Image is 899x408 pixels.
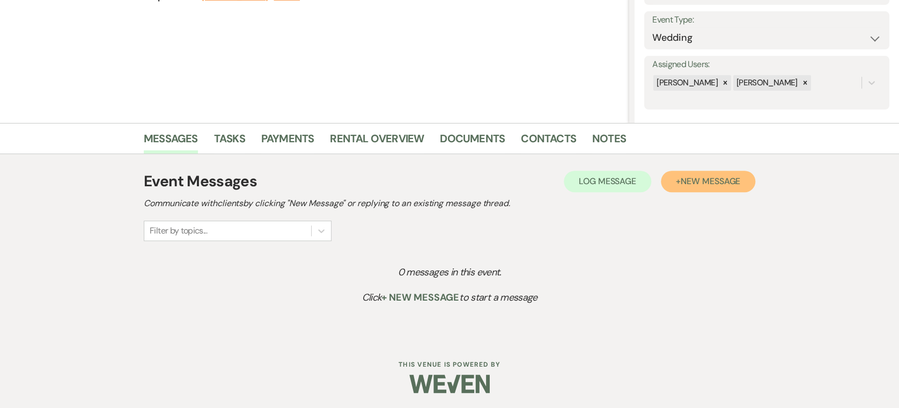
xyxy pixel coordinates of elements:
[652,57,881,72] label: Assigned Users:
[261,130,314,154] a: Payments
[440,130,505,154] a: Documents
[592,130,626,154] a: Notes
[521,130,576,154] a: Contacts
[381,291,459,304] span: + New Message
[409,365,490,403] img: Weven Logo
[733,75,799,91] div: [PERSON_NAME]
[168,290,731,305] p: Click to start a message
[214,130,245,154] a: Tasks
[144,130,198,154] a: Messages
[168,265,731,280] p: 0 messages in this event.
[150,224,207,237] div: Filter by topics...
[661,171,755,192] button: +New Message
[564,171,651,192] button: Log Message
[579,176,636,187] span: Log Message
[144,170,257,193] h1: Event Messages
[652,12,881,28] label: Event Type:
[653,75,719,91] div: [PERSON_NAME]
[144,197,755,210] h2: Communicate with clients by clicking "New Message" or replying to an existing message thread.
[330,130,424,154] a: Rental Overview
[681,176,740,187] span: New Message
